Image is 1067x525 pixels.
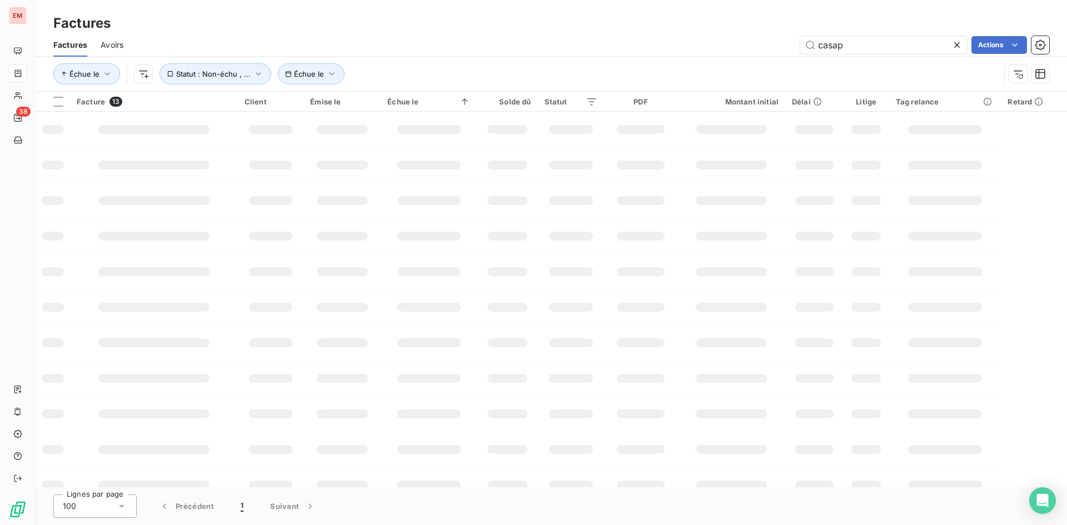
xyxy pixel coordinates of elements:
span: 38 [16,107,31,117]
span: Échue le [294,69,324,78]
button: Précédent [146,494,227,518]
div: Délai [792,97,837,106]
span: 13 [109,97,122,107]
div: Statut [545,97,598,106]
div: Tag relance [896,97,995,106]
img: Logo LeanPay [9,501,27,518]
input: Rechercher [800,36,967,54]
div: PDF [611,97,670,106]
div: Montant initial [684,97,779,106]
span: 100 [63,501,76,512]
div: Échue le [387,97,470,106]
h3: Factures [53,13,111,33]
div: Émise le [310,97,374,106]
button: Statut : Non-échu , ... [159,63,271,84]
button: Actions [971,36,1027,54]
span: Avoirs [101,39,123,51]
span: Facture [77,97,105,106]
span: Échue le [69,69,99,78]
div: Retard [1008,97,1060,106]
button: Échue le [278,63,345,84]
button: Échue le [53,63,120,84]
div: Open Intercom Messenger [1029,487,1056,514]
div: EM [9,7,27,24]
span: Factures [53,39,87,51]
div: Litige [850,97,882,106]
button: Suivant [257,494,329,518]
span: 1 [241,501,243,512]
button: 1 [227,494,257,518]
a: 38 [9,109,26,127]
span: Statut : Non-échu , ... [176,69,251,78]
div: Client [245,97,297,106]
div: Solde dû [483,97,531,106]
